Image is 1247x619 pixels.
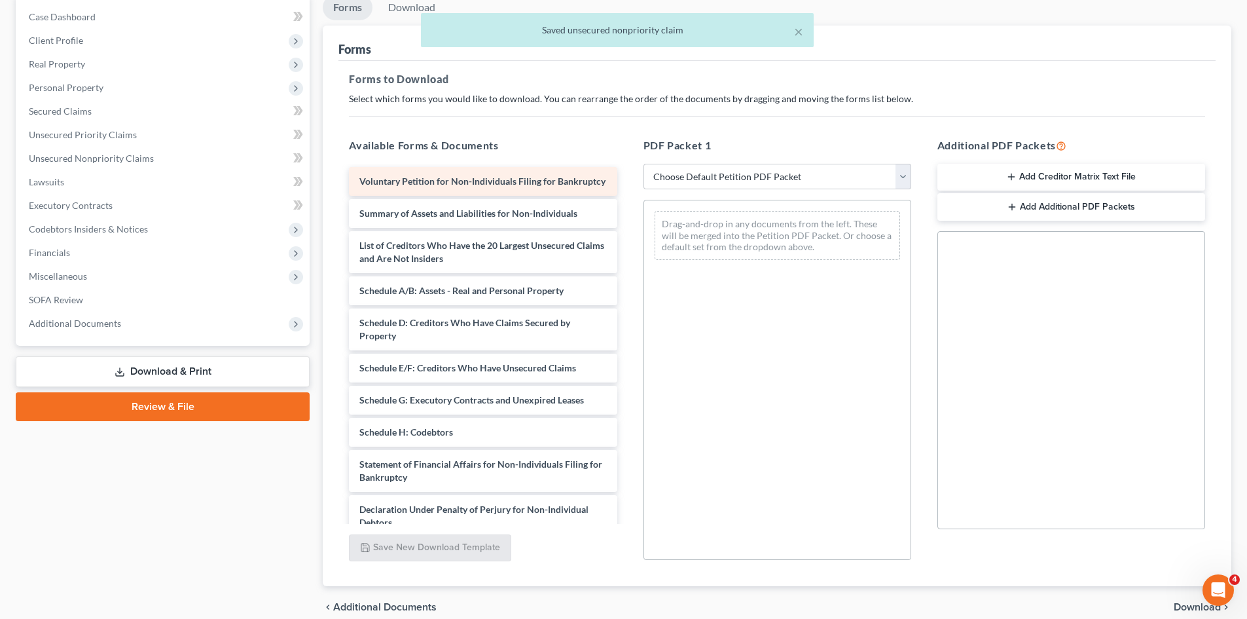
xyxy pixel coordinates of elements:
iframe: Intercom live chat [1202,574,1234,606]
span: Summary of Assets and Liabilities for Non-Individuals [359,208,577,219]
p: Select which forms you would like to download. You can rearrange the order of the documents by dr... [349,92,1205,105]
span: Miscellaneous [29,271,87,282]
span: Executory Contracts [29,200,113,211]
a: Unsecured Priority Claims [18,123,310,147]
a: Lawsuits [18,170,310,194]
button: Add Additional PDF Packets [937,193,1205,221]
div: Saved unsecured nonpriority claim [431,24,803,37]
a: Case Dashboard [18,5,310,29]
span: Additional Documents [333,602,437,612]
i: chevron_right [1221,602,1231,612]
span: List of Creditors Who Have the 20 Largest Unsecured Claims and Are Not Insiders [359,240,604,264]
h5: PDF Packet 1 [643,138,911,153]
span: Real Property [29,58,85,69]
span: Unsecured Nonpriority Claims [29,153,154,164]
span: Lawsuits [29,176,64,187]
button: × [794,24,803,39]
span: Statement of Financial Affairs for Non-Individuals Filing for Bankruptcy [359,459,602,483]
span: Personal Property [29,82,103,93]
button: Download chevron_right [1174,602,1231,612]
span: SOFA Review [29,294,83,305]
button: Save New Download Template [349,535,511,562]
a: chevron_left Additional Documents [323,602,437,612]
span: Secured Claims [29,105,92,117]
h5: Forms to Download [349,71,1205,87]
span: Financials [29,247,70,258]
h5: Available Forms & Documents [349,138,617,153]
span: Schedule H: Codebtors [359,426,453,438]
i: chevron_left [323,602,333,612]
span: Additional Documents [29,318,121,329]
a: Download & Print [16,356,310,387]
span: Schedule A/B: Assets - Real and Personal Property [359,285,564,296]
a: Unsecured Nonpriority Claims [18,147,310,170]
span: Declaration Under Penalty of Perjury for Non-Individual Debtors [359,504,588,528]
span: Codebtors Insiders & Notices [29,223,148,234]
span: Download [1174,602,1221,612]
span: Schedule D: Creditors Who Have Claims Secured by Property [359,317,570,341]
a: SOFA Review [18,288,310,312]
span: Schedule G: Executory Contracts and Unexpired Leases [359,394,584,405]
h5: Additional PDF Packets [937,138,1205,153]
a: Review & File [16,392,310,421]
a: Secured Claims [18,100,310,123]
span: Case Dashboard [29,11,96,22]
button: Add Creditor Matrix Text File [937,164,1205,191]
span: Schedule E/F: Creditors Who Have Unsecured Claims [359,362,576,373]
a: Executory Contracts [18,194,310,217]
span: Unsecured Priority Claims [29,129,137,140]
span: 4 [1229,574,1240,585]
span: Voluntary Petition for Non-Individuals Filing for Bankruptcy [359,176,605,187]
div: Drag-and-drop in any documents from the left. These will be merged into the Petition PDF Packet. ... [655,211,900,260]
